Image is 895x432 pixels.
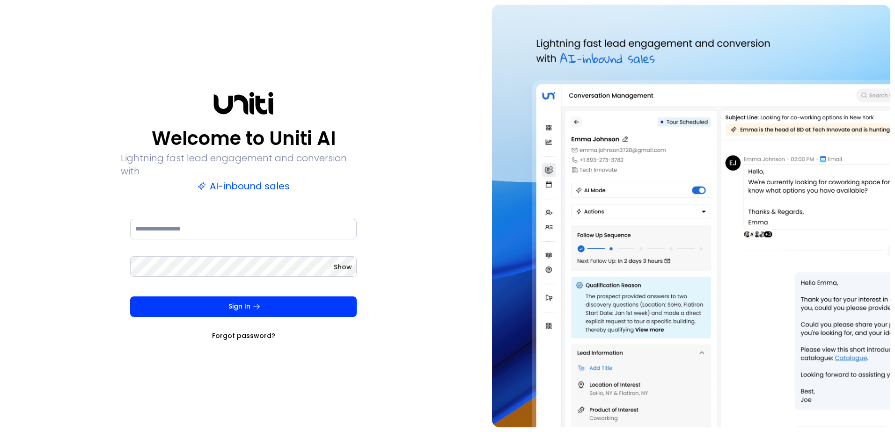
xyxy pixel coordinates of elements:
p: AI-inbound sales [198,180,290,193]
p: Welcome to Uniti AI [152,127,336,150]
img: auth-hero.png [492,5,890,427]
button: Sign In [130,296,357,317]
p: Lightning fast lead engagement and conversion with [121,151,366,178]
a: Forgot password? [212,331,275,340]
button: Show [334,262,352,272]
